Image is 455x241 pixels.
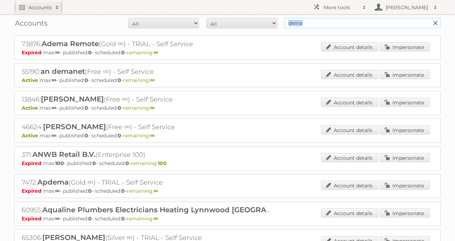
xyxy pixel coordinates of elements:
[123,132,155,139] span: remaining:
[321,98,378,107] a: Account details
[384,4,430,11] h2: [PERSON_NAME]
[55,188,60,194] strong: ∞
[121,49,125,56] strong: 0
[380,98,430,107] a: Impersonate
[118,105,121,111] strong: 0
[22,77,40,83] span: Active
[42,39,99,48] span: Adema Remote
[380,208,430,218] a: Impersonate
[22,132,40,139] span: Active
[22,188,433,194] p: max: - published: - scheduled: -
[125,160,129,166] strong: 0
[380,153,430,162] a: Impersonate
[42,206,311,214] span: Aqualine Plumbers Electricians Heating Lynnwood [GEOGRAPHIC_DATA]
[22,178,271,187] h2: 7472: (Gold ∞) - TRIAL - Self Service
[380,42,430,51] a: Impersonate
[380,125,430,135] a: Impersonate
[321,153,378,162] a: Account details
[22,105,40,111] span: Active
[37,178,69,186] span: Apdema
[52,77,56,83] strong: ∞
[22,215,433,222] p: max: - published: - scheduled: -
[22,160,43,166] span: Expired
[321,125,378,135] a: Account details
[43,122,106,131] span: [PERSON_NAME]
[22,150,271,159] h2: 371: (Enterprise 100)
[28,4,52,11] h2: Accounts
[22,215,43,222] span: Expired
[154,49,158,56] strong: ∞
[22,188,43,194] span: Expired
[150,105,155,111] strong: ∞
[22,95,271,104] h2: 13846: (Free ∞) - Self Service
[154,215,158,222] strong: ∞
[22,132,433,139] p: max: - published: - scheduled: -
[55,160,64,166] strong: 100
[150,77,155,83] strong: ∞
[127,215,158,222] span: remaining:
[88,49,92,56] strong: 0
[22,105,433,111] p: max: - published: - scheduled: -
[154,188,158,194] strong: ∞
[150,132,155,139] strong: ∞
[123,77,155,83] span: remaining:
[127,188,158,194] span: remaining:
[380,181,430,190] a: Impersonate
[85,77,88,83] strong: 0
[41,95,104,103] span: [PERSON_NAME]
[22,39,271,49] h2: 73876: (Gold ∞) - TRIAL - Self Service
[55,215,60,222] strong: ∞
[22,67,271,76] h2: 55190: (Free ∞) - Self Service
[321,208,378,218] a: Account details
[118,77,121,83] strong: 0
[323,4,359,11] h2: More tools
[41,67,85,76] span: an demanet
[321,181,378,190] a: Account details
[22,160,433,166] p: max: - published: - scheduled: -
[85,132,88,139] strong: 0
[118,132,121,139] strong: 0
[85,105,88,111] strong: 0
[52,132,56,139] strong: ∞
[22,49,43,56] span: Expired
[321,42,378,51] a: Account details
[22,77,433,83] p: max: - published: - scheduled: -
[123,105,155,111] span: remaining:
[88,188,92,194] strong: 0
[52,105,56,111] strong: ∞
[158,160,167,166] strong: 100
[32,150,96,159] span: ANWB Retail B.V.
[321,70,378,79] a: Account details
[131,160,167,166] span: remaining:
[121,215,125,222] strong: 0
[22,49,433,56] p: max: - published: - scheduled: -
[92,160,96,166] strong: 0
[380,70,430,79] a: Impersonate
[121,188,125,194] strong: 0
[88,215,92,222] strong: 0
[22,122,271,132] h2: 46624: (Free ∞) - Self Service
[55,49,60,56] strong: ∞
[127,49,158,56] span: remaining:
[22,206,271,215] h2: 60955: (Gold ∞) - TRIAL - Self Service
